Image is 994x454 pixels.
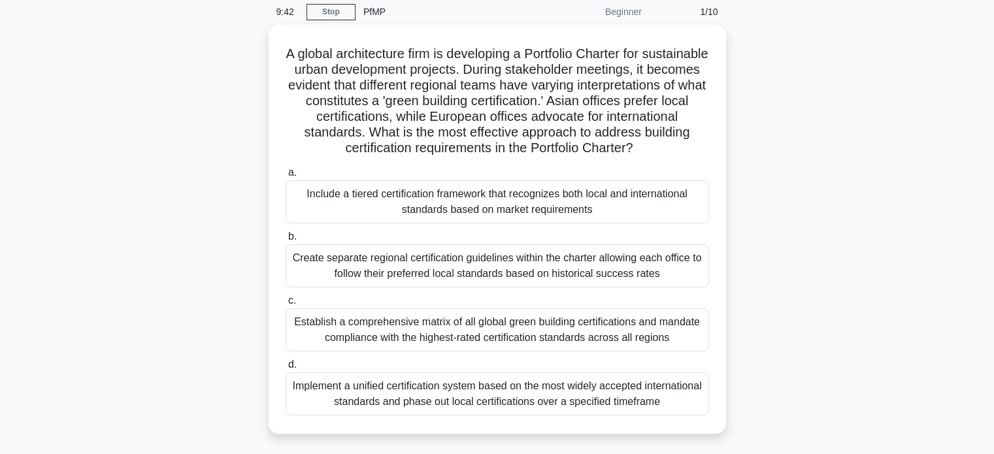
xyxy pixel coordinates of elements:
[286,372,709,415] div: Implement a unified certification system based on the most widely accepted international standard...
[286,308,709,351] div: Establish a comprehensive matrix of all global green building certifications and mandate complian...
[284,46,710,157] h5: A global architecture firm is developing a Portfolio Charter for sustainable urban development pr...
[288,231,297,242] span: b.
[286,244,709,287] div: Create separate regional certification guidelines within the charter allowing each office to foll...
[286,180,709,223] div: Include a tiered certification framework that recognizes both local and international standards b...
[288,295,296,306] span: c.
[306,4,356,20] a: Stop
[288,167,297,178] span: a.
[288,359,297,370] span: d.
